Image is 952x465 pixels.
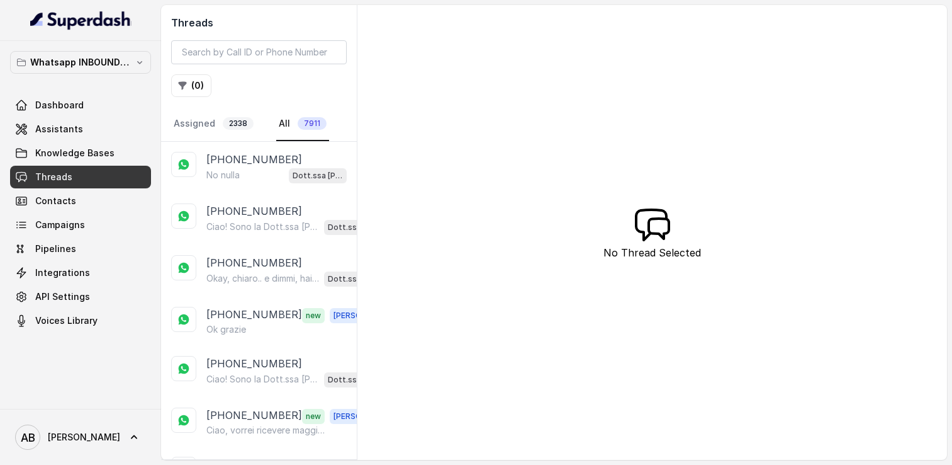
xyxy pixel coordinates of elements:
[21,431,35,444] text: AB
[276,107,329,141] a: All7911
[10,190,151,212] a: Contacts
[10,420,151,455] a: [PERSON_NAME]
[298,117,327,130] span: 7911
[10,94,151,117] a: Dashboard
[35,290,90,303] span: API Settings
[206,221,319,233] p: Ciao! Sono la Dott.ssa [PERSON_NAME] del Metodo F.E.S.P.A., piacere di conoscerti! Certo, ti spie...
[35,171,72,183] span: Threads
[10,309,151,332] a: Voices Library
[171,15,347,30] h2: Threads
[302,308,325,323] span: new
[35,219,85,231] span: Campaigns
[10,238,151,260] a: Pipelines
[35,195,76,207] span: Contacts
[223,117,254,130] span: 2338
[171,107,256,141] a: Assigned2338
[330,409,400,424] span: [PERSON_NAME]
[171,74,211,97] button: (0)
[206,408,302,424] p: [PHONE_NUMBER]
[293,169,343,182] p: Dott.ssa [PERSON_NAME] AI
[206,169,240,181] p: No nulla
[35,314,98,327] span: Voices Library
[10,51,151,74] button: Whatsapp INBOUND Workspace
[48,431,120,444] span: [PERSON_NAME]
[30,10,132,30] img: light.svg
[328,221,378,234] p: Dott.ssa [PERSON_NAME] AI
[10,214,151,236] a: Campaigns
[603,245,701,260] p: No Thread Selected
[206,424,327,437] p: Ciao, vorrei ricevere maggiori informazioni e il regalo in omaggio sulla libertà alimentare, per ...
[206,373,319,386] p: Ciao! Sono la Dott.ssa [PERSON_NAME] del Metodo F.E.S.P.A., piacere di conoscerti! Certo, ti spie...
[206,255,302,270] p: [PHONE_NUMBER]
[206,152,302,167] p: [PHONE_NUMBER]
[171,40,347,64] input: Search by Call ID or Phone Number
[206,323,246,336] p: Ok grazie
[30,55,131,70] p: Whatsapp INBOUND Workspace
[206,204,302,219] p: [PHONE_NUMBER]
[206,356,302,371] p: [PHONE_NUMBER]
[35,267,90,279] span: Integrations
[10,118,151,141] a: Assistants
[35,147,115,159] span: Knowledge Bases
[328,273,378,285] p: Dott.ssa [PERSON_NAME] AI
[330,308,400,323] span: [PERSON_NAME]
[10,142,151,164] a: Knowledge Bases
[206,307,302,323] p: [PHONE_NUMBER]
[35,99,84,112] span: Dashboard
[35,123,83,135] span: Assistants
[302,409,325,424] span: new
[171,107,347,141] nav: Tabs
[206,272,319,285] p: Okay, chiaro.. e dimmi, hai già provato qualcosa per perdere questi 25 kg?
[35,243,76,255] span: Pipelines
[328,374,378,386] p: Dott.ssa [PERSON_NAME] AI
[10,166,151,188] a: Threads
[10,285,151,308] a: API Settings
[10,261,151,284] a: Integrations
